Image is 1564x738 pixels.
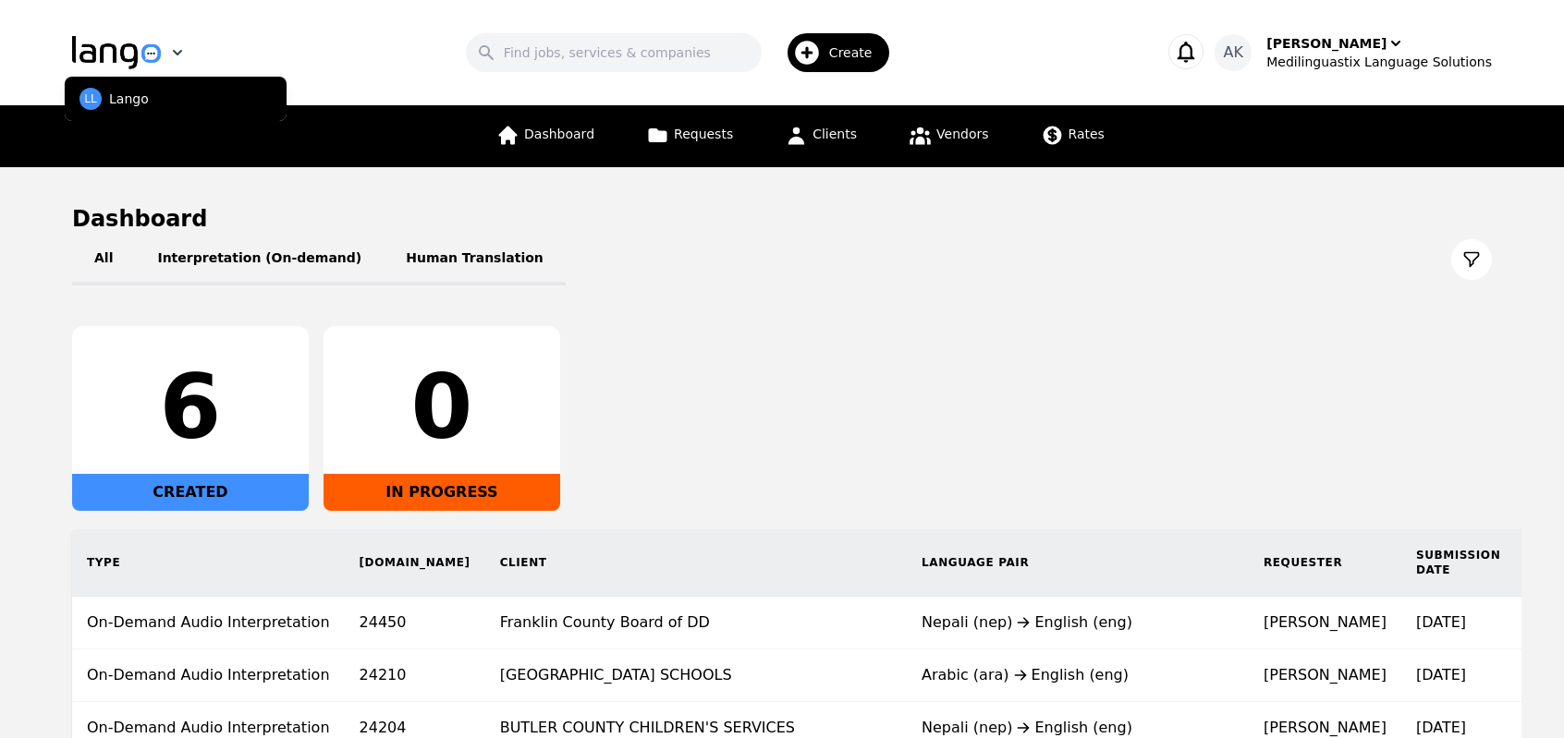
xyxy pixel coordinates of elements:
[109,90,149,108] p: Lango
[774,105,868,167] a: Clients
[72,234,135,285] button: All
[1266,53,1492,71] div: Medilinguastix Language Solutions
[345,529,485,597] th: [DOMAIN_NAME]
[1249,649,1401,702] td: [PERSON_NAME]
[72,36,161,69] img: Logo
[1069,127,1105,141] span: Rates
[1249,597,1401,649] td: [PERSON_NAME]
[338,363,545,452] div: 0
[922,664,1234,686] div: Arabic (ara) English (eng)
[345,597,485,649] td: 24450
[345,649,485,702] td: 24210
[324,474,560,511] div: IN PROGRESS
[635,105,744,167] a: Requests
[1215,34,1492,71] button: AK[PERSON_NAME]Medilinguastix Language Solutions
[135,234,384,285] button: Interpretation (On-demand)
[1451,239,1492,280] button: Filter
[72,529,345,597] th: Type
[936,127,988,141] span: Vendors
[384,234,566,285] button: Human Translation
[87,363,294,452] div: 6
[72,649,345,702] td: On-Demand Audio Interpretation
[674,127,733,141] span: Requests
[762,26,901,79] button: Create
[813,127,857,141] span: Clients
[485,597,907,649] td: Franklin County Board of DD
[1416,613,1466,631] time: [DATE]
[922,611,1234,634] div: Nepali (nep) English (eng)
[1224,42,1243,64] span: AK
[1401,529,1515,597] th: Submission Date
[485,649,907,702] td: [GEOGRAPHIC_DATA] SCHOOLS
[485,529,907,597] th: Client
[1030,105,1116,167] a: Rates
[72,597,345,649] td: On-Demand Audio Interpretation
[485,105,605,167] a: Dashboard
[466,33,762,72] input: Find jobs, services & companies
[907,529,1249,597] th: Language Pair
[1266,34,1387,53] div: [PERSON_NAME]
[72,474,309,511] div: CREATED
[524,127,594,141] span: Dashboard
[829,43,886,62] span: Create
[1249,529,1401,597] th: Requester
[1416,719,1466,736] time: [DATE]
[72,204,1492,234] h1: Dashboard
[84,91,96,106] span: LL
[1416,666,1466,684] time: [DATE]
[898,105,999,167] a: Vendors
